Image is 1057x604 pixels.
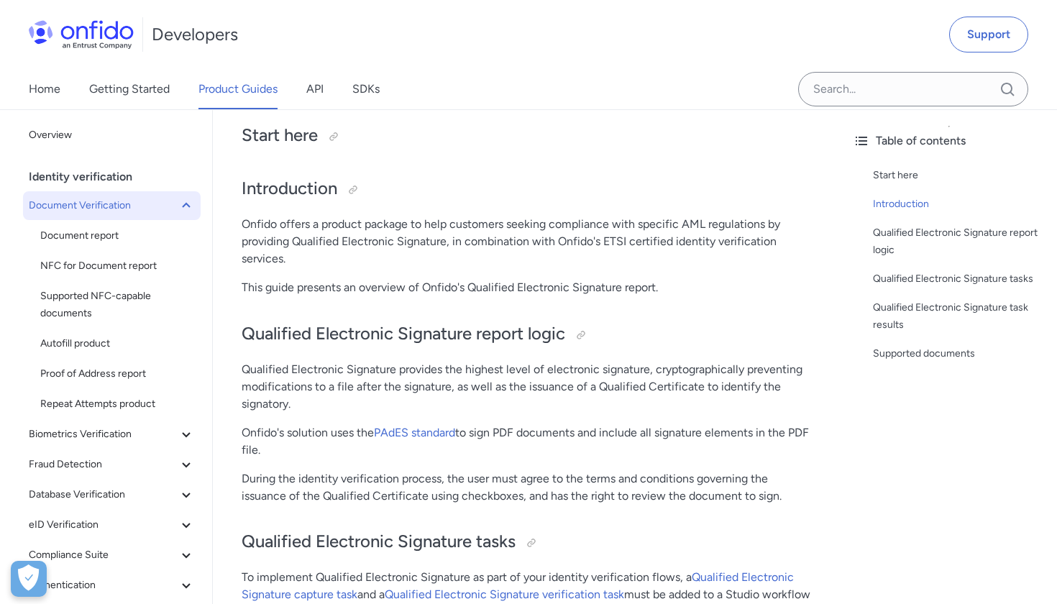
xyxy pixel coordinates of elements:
[873,196,1045,213] a: Introduction
[873,270,1045,288] a: Qualified Electronic Signature tasks
[23,420,201,449] button: Biometrics Verification
[374,426,455,439] a: PAdES standard
[385,587,624,601] a: Qualified Electronic Signature verification task
[23,450,201,479] button: Fraud Detection
[23,191,201,220] button: Document Verification
[29,577,178,594] span: Authentication
[29,127,195,144] span: Overview
[23,121,201,150] a: Overview
[29,486,178,503] span: Database Verification
[40,288,195,322] span: Supported NFC-capable documents
[89,69,170,109] a: Getting Started
[352,69,380,109] a: SDKs
[873,167,1045,184] a: Start here
[40,257,195,275] span: NFC for Document report
[29,456,178,473] span: Fraud Detection
[35,360,201,388] a: Proof of Address report
[29,20,134,49] img: Onfido Logo
[152,23,238,46] h1: Developers
[29,516,178,534] span: eID Verification
[306,69,324,109] a: API
[35,282,201,328] a: Supported NFC-capable documents
[242,124,813,148] h2: Start here
[23,571,201,600] button: Authentication
[11,561,47,597] button: Open Preferences
[40,395,195,413] span: Repeat Attempts product
[853,132,1045,150] div: Table of contents
[23,511,201,539] button: eID Verification
[242,279,813,296] p: This guide presents an overview of Onfido's Qualified Electronic Signature report.
[798,72,1028,106] input: Onfido search input field
[242,424,813,459] p: Onfido's solution uses the to sign PDF documents and include all signature elements in the PDF file.
[40,335,195,352] span: Autofill product
[242,216,813,267] p: Onfido offers a product package to help customers seeking compliance with specific AML regulation...
[35,390,201,418] a: Repeat Attempts product
[873,224,1045,259] a: Qualified Electronic Signature report logic
[198,69,278,109] a: Product Guides
[949,17,1028,52] a: Support
[29,426,178,443] span: Biometrics Verification
[242,361,813,413] p: Qualified Electronic Signature provides the highest level of electronic signature, cryptographica...
[35,329,201,358] a: Autofill product
[242,470,813,505] p: During the identity verification process, the user must agree to the terms and conditions governi...
[29,546,178,564] span: Compliance Suite
[23,480,201,509] button: Database Verification
[40,365,195,383] span: Proof of Address report
[23,541,201,569] button: Compliance Suite
[29,69,60,109] a: Home
[242,530,813,554] h2: Qualified Electronic Signature tasks
[29,197,178,214] span: Document Verification
[40,227,195,244] span: Document report
[35,252,201,280] a: NFC for Document report
[35,221,201,250] a: Document report
[29,163,206,191] div: Identity verification
[873,345,1045,362] a: Supported documents
[873,299,1045,334] a: Qualified Electronic Signature task results
[11,561,47,597] div: Cookie Preferences
[242,177,813,201] h2: Introduction
[242,322,813,347] h2: Qualified Electronic Signature report logic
